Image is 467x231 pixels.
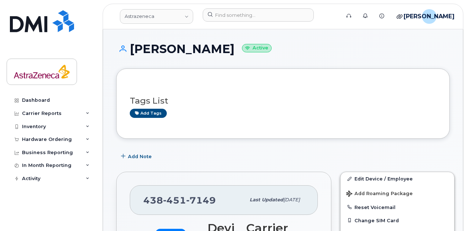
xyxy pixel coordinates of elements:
[341,172,454,185] a: Edit Device / Employee
[341,186,454,201] button: Add Roaming Package
[130,109,167,118] a: Add tags
[116,150,158,163] button: Add Note
[116,42,450,55] h1: [PERSON_NAME]
[283,197,300,202] span: [DATE]
[346,191,413,198] span: Add Roaming Package
[250,197,283,202] span: Last updated
[242,44,272,52] small: Active
[128,153,152,160] span: Add Note
[341,201,454,214] button: Reset Voicemail
[130,96,436,105] h3: Tags List
[341,214,454,227] button: Change SIM Card
[163,195,186,206] span: 451
[186,195,216,206] span: 7149
[143,195,216,206] span: 438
